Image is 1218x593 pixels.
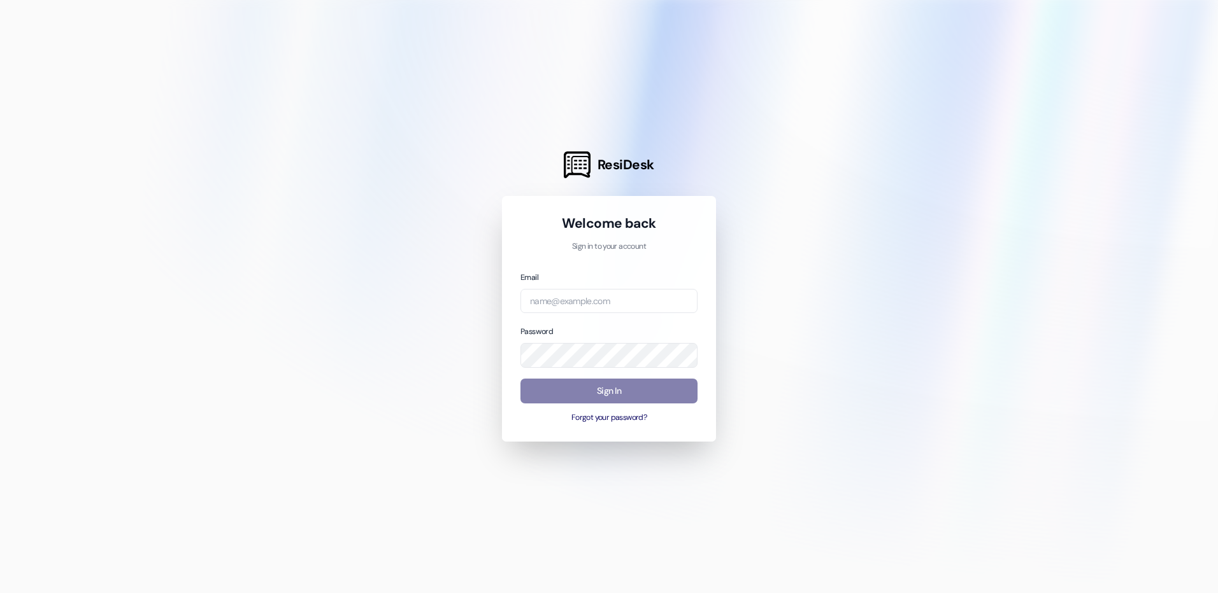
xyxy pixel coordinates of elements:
label: Password [520,326,553,337]
span: ResiDesk [598,156,654,174]
img: ResiDesk Logo [564,151,591,178]
input: name@example.com [520,289,698,314]
label: Email [520,272,538,283]
h1: Welcome back [520,214,698,232]
button: Forgot your password? [520,412,698,424]
button: Sign In [520,379,698,403]
p: Sign in to your account [520,241,698,253]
